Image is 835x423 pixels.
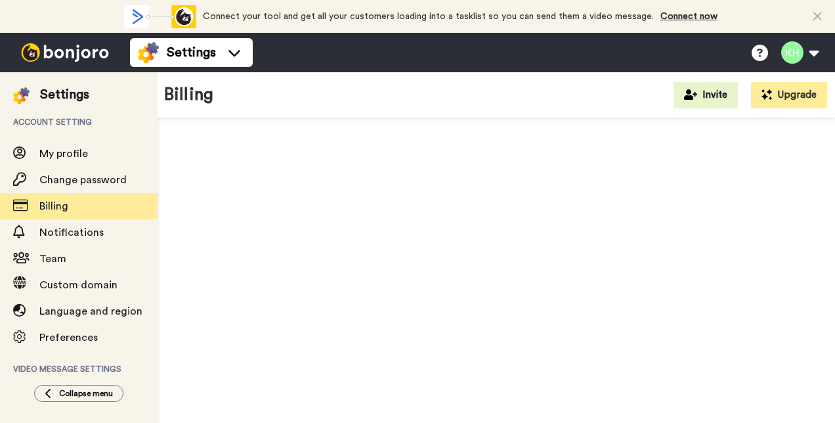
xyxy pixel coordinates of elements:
[39,201,68,212] span: Billing
[59,388,113,399] span: Collapse menu
[138,42,159,63] img: settings-colored.svg
[39,148,88,159] span: My profile
[13,87,30,104] img: settings-colored.svg
[39,254,66,264] span: Team
[39,306,142,317] span: Language and region
[751,82,827,108] button: Upgrade
[39,227,104,238] span: Notifications
[674,82,738,108] button: Invite
[167,43,216,62] span: Settings
[34,385,123,402] button: Collapse menu
[39,332,98,343] span: Preferences
[40,85,89,104] div: Settings
[203,12,654,21] span: Connect your tool and get all your customers loading into a tasklist so you can send them a video...
[660,12,717,21] a: Connect now
[124,5,196,28] div: animation
[39,175,127,185] span: Change password
[39,280,118,290] span: Custom domain
[16,43,114,62] img: bj-logo-header-white.svg
[164,85,213,104] h1: Billing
